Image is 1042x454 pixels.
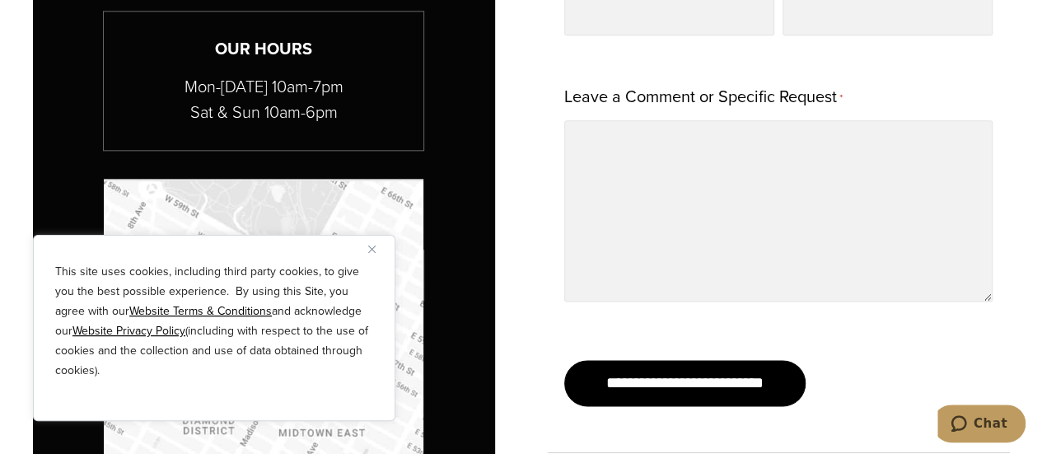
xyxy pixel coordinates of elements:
[368,246,376,253] img: Close
[104,74,423,125] p: Mon-[DATE] 10am-7pm Sat & Sun 10am-6pm
[55,262,373,381] p: This site uses cookies, including third party cookies, to give you the best possible experience. ...
[104,36,423,62] h3: Our Hours
[368,239,388,259] button: Close
[937,405,1026,446] iframe: Opens a widget where you can chat to one of our agents
[129,302,272,320] a: Website Terms & Conditions
[564,82,843,114] label: Leave a Comment or Specific Request
[72,322,185,339] a: Website Privacy Policy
